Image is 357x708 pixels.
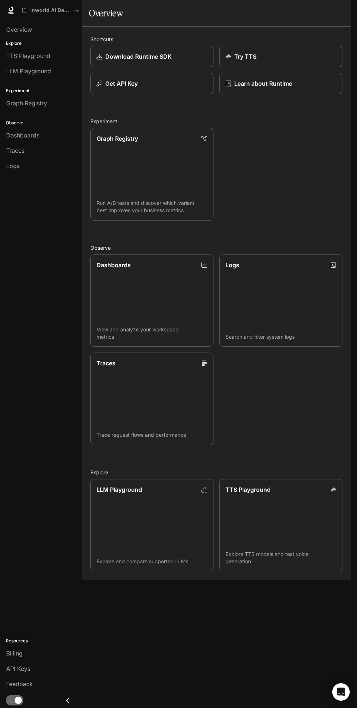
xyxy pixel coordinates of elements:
[97,359,115,367] p: Traces
[30,7,71,13] p: Inworld AI Demos
[219,479,342,572] a: TTS PlaygroundExplore TTS models and test voice generation
[90,46,213,67] a: Download Runtime SDK
[97,134,138,143] p: Graph Registry
[89,6,123,20] h1: Overview
[90,244,342,252] h2: Observe
[90,128,213,221] a: Graph RegistryRun A/B tests and discover which variant best improves your business metrics
[19,3,82,17] button: All workspaces
[225,333,336,341] p: Search and filter system logs
[97,261,131,269] p: Dashboards
[90,73,213,94] button: Get API Key
[225,551,336,565] p: Explore TTS models and test voice generation
[90,254,213,347] a: DashboardsView and analyze your workspace metrics
[97,558,207,565] p: Explore and compare supported LLMs
[105,79,138,88] p: Get API Key
[219,46,342,67] a: Try TTS
[90,35,342,43] h2: Shortcuts
[219,254,342,347] a: LogsSearch and filter system logs
[225,261,239,269] p: Logs
[332,683,350,701] div: Open Intercom Messenger
[234,52,256,61] p: Try TTS
[97,199,207,214] p: Run A/B tests and discover which variant best improves your business metrics
[97,431,207,439] p: Trace request flows and performance
[97,326,207,341] p: View and analyze your workspace metrics
[90,479,213,572] a: LLM PlaygroundExplore and compare supported LLMs
[105,52,172,61] p: Download Runtime SDK
[219,73,342,94] a: Learn about Runtime
[90,353,213,445] a: TracesTrace request flows and performance
[90,468,342,476] h2: Explore
[90,117,342,125] h2: Experiment
[234,79,292,88] p: Learn about Runtime
[225,485,271,494] p: TTS Playground
[97,485,142,494] p: LLM Playground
